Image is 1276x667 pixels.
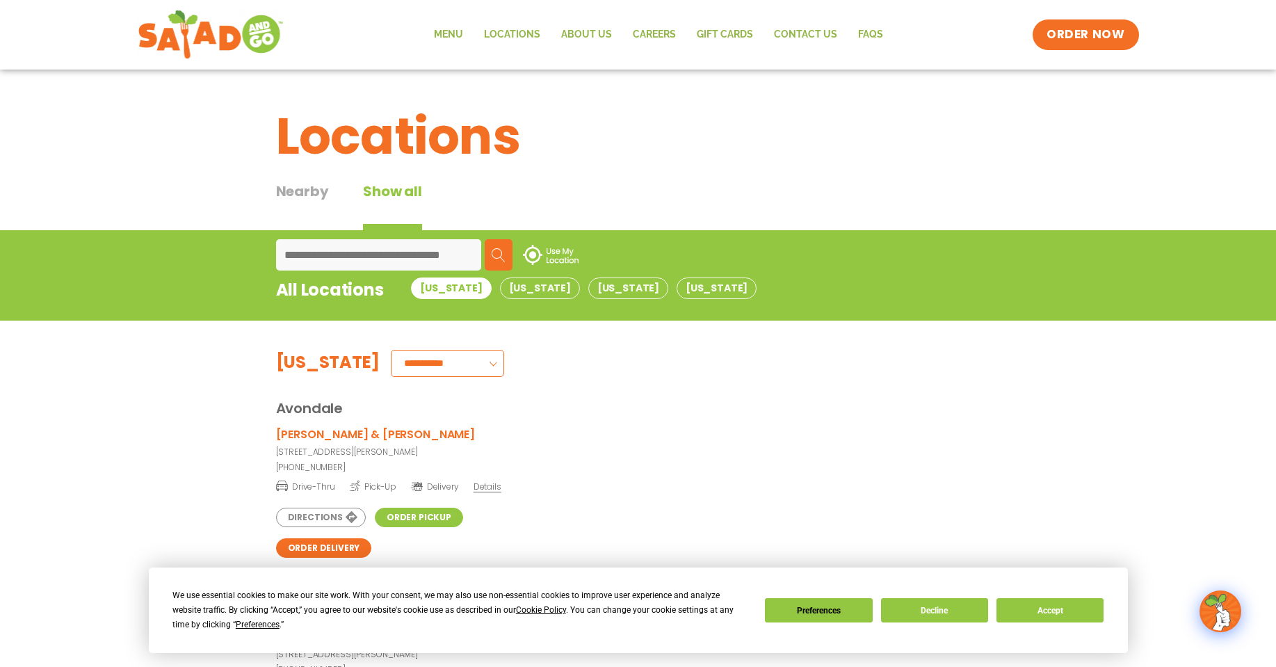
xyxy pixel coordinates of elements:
img: wpChatIcon [1201,592,1240,631]
button: Show all [363,181,421,230]
span: Preferences [236,620,280,629]
a: Menu [423,19,474,51]
div: Tabbed content [276,181,457,230]
a: Careers [622,19,686,51]
a: FAQs [848,19,894,51]
span: Pick-Up [350,479,396,493]
span: ORDER NOW [1047,26,1124,43]
button: [US_STATE] [677,278,757,299]
span: Delivery [411,481,459,493]
img: new-SAG-logo-768×292 [138,7,284,63]
a: Contact Us [764,19,848,51]
button: [US_STATE] [500,278,580,299]
h1: Locations [276,99,1001,174]
a: Locations [474,19,551,51]
div: Nearby [276,181,329,230]
a: [PERSON_NAME] & [PERSON_NAME][STREET_ADDRESS][PERSON_NAME] [276,426,507,458]
img: use-location.svg [523,245,579,264]
button: Accept [996,598,1104,622]
div: Tabbed content [411,278,765,312]
div: All Locations [276,278,384,312]
h3: [PERSON_NAME] & [PERSON_NAME] [276,426,475,443]
div: Avondale [276,377,1001,419]
a: GIFT CARDS [686,19,764,51]
button: [US_STATE] [411,278,491,299]
span: Drive-Thru [276,479,335,493]
a: Drive-Thru Pick-Up Delivery Details [276,481,501,492]
p: [STREET_ADDRESS][PERSON_NAME] [276,446,507,458]
a: ORDER NOW [1033,19,1138,50]
span: Details [474,481,501,492]
a: [PHONE_NUMBER] [276,461,507,474]
button: Preferences [765,598,872,622]
div: Cookie Consent Prompt [149,568,1128,653]
span: Cookie Policy [516,605,566,615]
p: [STREET_ADDRESS][PERSON_NAME] [276,648,507,661]
a: About Us [551,19,622,51]
a: Order Pickup [375,508,463,527]
img: search.svg [492,248,506,262]
div: [US_STATE] [276,350,380,377]
button: Decline [881,598,988,622]
div: We use essential cookies to make our site work. With your consent, we may also use non-essential ... [172,588,748,632]
button: [US_STATE] [588,278,668,299]
a: Order Delivery [276,538,372,558]
a: Directions [276,508,366,527]
nav: Menu [423,19,894,51]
